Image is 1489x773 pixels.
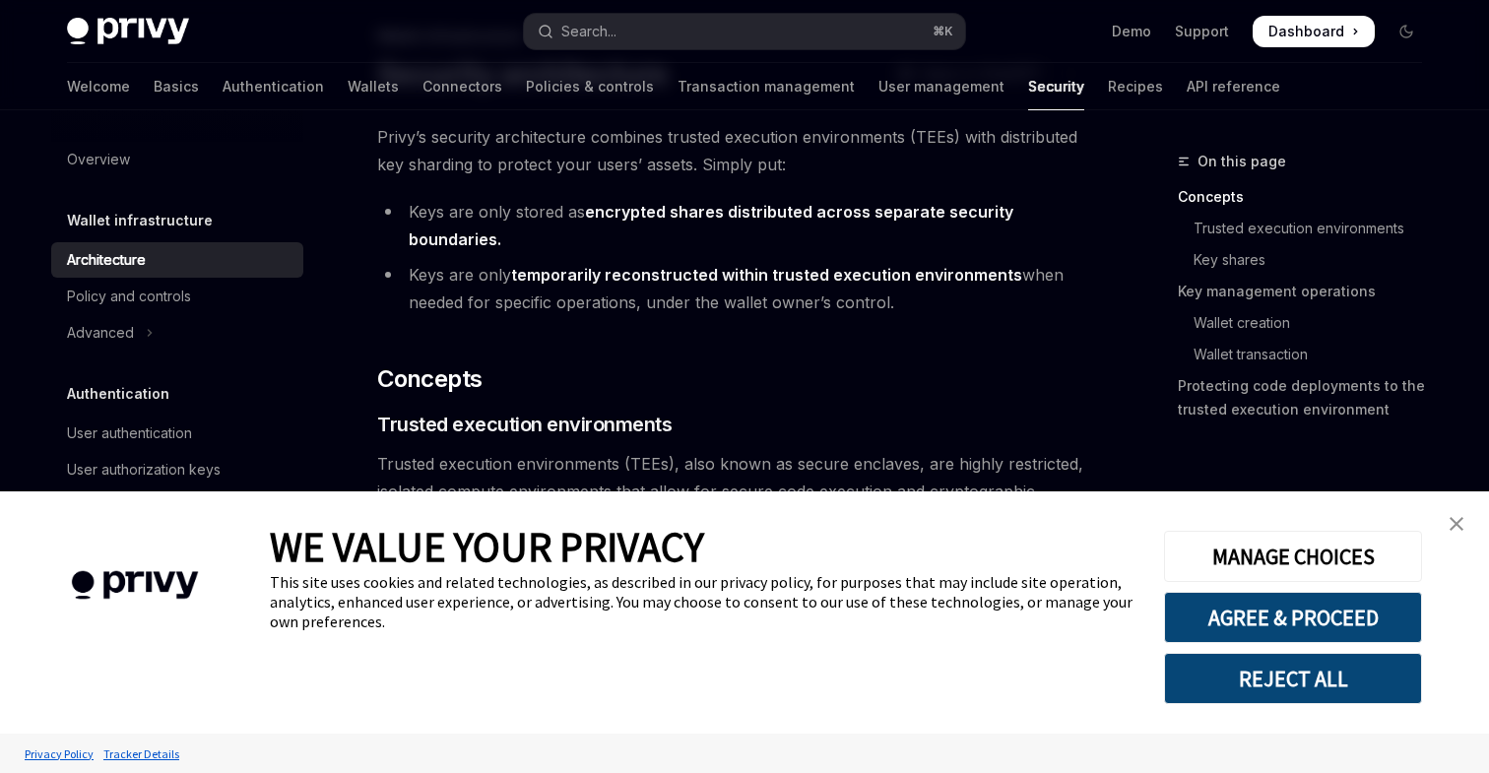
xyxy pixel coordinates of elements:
a: Policies & controls [526,63,654,110]
div: This site uses cookies and related technologies, as described in our privacy policy, for purposes... [270,572,1134,631]
a: Policy and controls [51,279,303,314]
a: Wallets [348,63,399,110]
a: Connectors [422,63,502,110]
strong: encrypted shares distributed across separate security boundaries. [409,202,1013,249]
img: close banner [1450,517,1463,531]
button: Toggle Advanced section [51,315,303,351]
button: MANAGE CHOICES [1164,531,1422,582]
span: Trusted execution environments (TEEs), also known as secure enclaves, are highly restricted, isol... [377,450,1087,560]
a: Security [1028,63,1084,110]
span: ⌘ K [933,24,953,39]
li: Keys are only when needed for specific operations, under the wallet owner’s control. [377,261,1087,316]
img: dark logo [67,18,189,45]
a: Privacy Policy [20,737,98,771]
div: User authentication [67,421,192,445]
a: close banner [1437,504,1476,544]
img: company logo [30,543,240,628]
a: Recipes [1108,63,1163,110]
span: Concepts [377,363,482,395]
span: WE VALUE YOUR PRIVACY [270,521,704,572]
a: Tracker Details [98,737,184,771]
div: Search... [561,20,616,43]
div: User authorization keys [67,458,221,482]
a: Overview [51,142,303,177]
strong: temporarily reconstructed within trusted execution environments [511,265,1022,285]
button: REJECT ALL [1164,653,1422,704]
a: Support [1175,22,1229,41]
a: Welcome [67,63,130,110]
a: Transaction management [678,63,855,110]
a: API reference [1187,63,1280,110]
a: User authentication [51,416,303,451]
a: User management [878,63,1004,110]
a: Wallet creation [1178,307,1438,339]
a: Authentication [223,63,324,110]
div: Advanced [67,321,134,345]
span: On this page [1198,150,1286,173]
a: Concepts [1178,181,1438,213]
a: Trusted execution environments [1178,213,1438,244]
span: Trusted execution environments [377,411,672,438]
a: Key management operations [1178,276,1438,307]
a: User authorization keys [51,452,303,487]
li: Keys are only stored as [377,198,1087,253]
a: Protecting code deployments to the trusted execution environment [1178,370,1438,425]
a: Wallet transaction [1178,339,1438,370]
button: Open search [524,14,965,49]
div: Policy and controls [67,285,191,308]
button: AGREE & PROCEED [1164,592,1422,643]
div: Overview [67,148,130,171]
a: Demo [1112,22,1151,41]
a: Basics [154,63,199,110]
h5: Wallet infrastructure [67,209,213,232]
a: Architecture [51,242,303,278]
h5: Authentication [67,382,169,406]
div: Architecture [67,248,146,272]
span: Dashboard [1268,22,1344,41]
a: Key shares [1178,244,1438,276]
span: Privy’s security architecture combines trusted execution environments (TEEs) with distributed key... [377,123,1087,178]
a: Dashboard [1253,16,1375,47]
button: Toggle dark mode [1391,16,1422,47]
